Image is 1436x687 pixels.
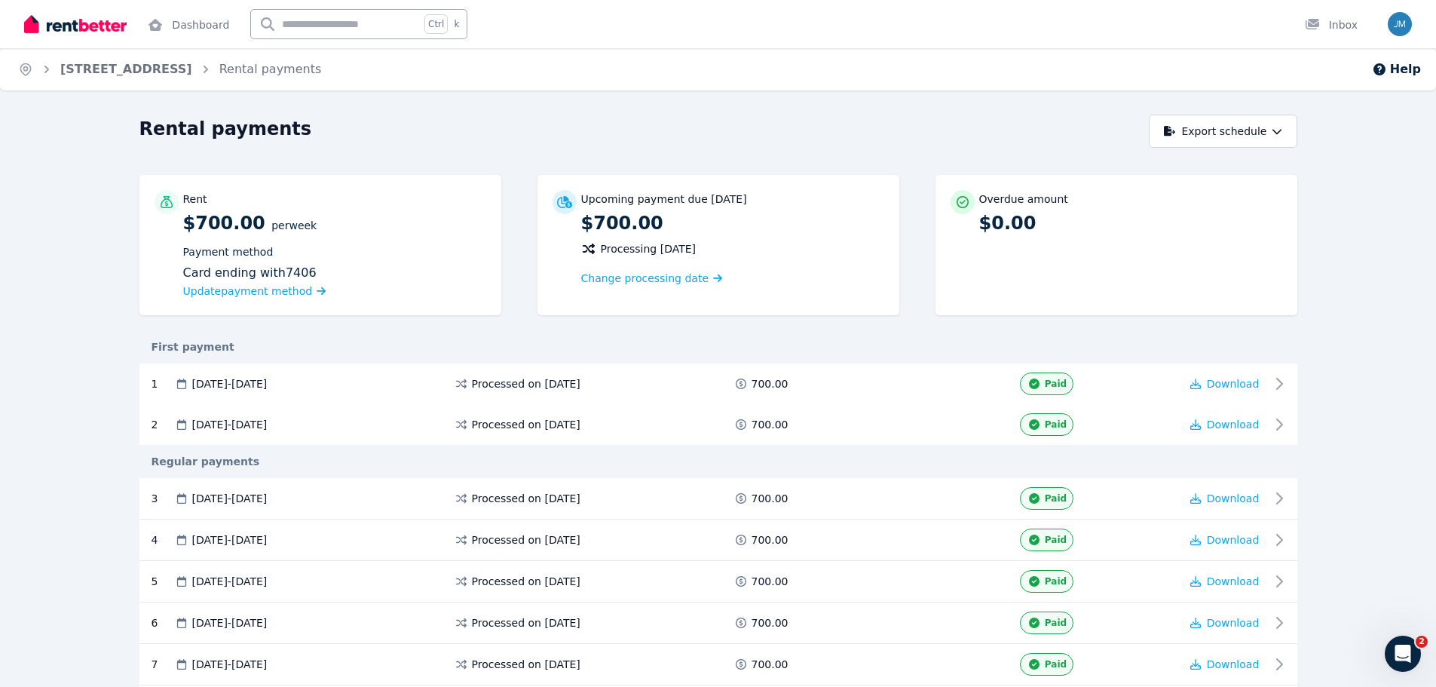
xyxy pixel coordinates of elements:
[1045,617,1067,629] span: Paid
[152,612,174,634] div: 6
[24,13,127,35] img: RentBetter
[979,211,1282,235] p: $0.00
[192,574,268,589] span: [DATE] - [DATE]
[1372,60,1421,78] button: Help
[472,615,580,630] span: Processed on [DATE]
[1385,636,1421,672] iframe: Intercom live chat
[152,376,174,391] div: 1
[1045,575,1067,587] span: Paid
[219,62,322,76] a: Rental payments
[192,417,268,432] span: [DATE] - [DATE]
[1190,376,1260,391] button: Download
[183,285,313,297] span: Update payment method
[1207,575,1260,587] span: Download
[139,454,1297,469] div: Regular payments
[979,192,1068,207] p: Overdue amount
[183,244,486,259] p: Payment method
[472,376,580,391] span: Processed on [DATE]
[1190,491,1260,506] button: Download
[1190,574,1260,589] button: Download
[1207,378,1260,390] span: Download
[424,14,448,34] span: Ctrl
[1149,115,1297,148] button: Export schedule
[152,570,174,593] div: 5
[152,529,174,551] div: 4
[581,271,709,286] span: Change processing date
[472,574,580,589] span: Processed on [DATE]
[192,376,268,391] span: [DATE] - [DATE]
[1190,657,1260,672] button: Download
[139,117,312,141] h1: Rental payments
[752,491,788,506] span: 700.00
[1207,492,1260,505] span: Download
[472,491,580,506] span: Processed on [DATE]
[152,487,174,510] div: 3
[752,417,788,432] span: 700.00
[183,264,486,282] div: Card ending with 7406
[1416,636,1428,648] span: 2
[1207,658,1260,670] span: Download
[581,271,723,286] a: Change processing date
[472,417,580,432] span: Processed on [DATE]
[1190,615,1260,630] button: Download
[60,62,192,76] a: [STREET_ADDRESS]
[192,491,268,506] span: [DATE] - [DATE]
[1388,12,1412,36] img: Jane Etherington
[752,657,788,672] span: 700.00
[1045,492,1067,505] span: Paid
[1207,617,1260,629] span: Download
[752,376,788,391] span: 700.00
[581,211,884,235] p: $700.00
[139,339,1297,354] div: First payment
[601,241,697,256] span: Processing [DATE]
[472,532,580,547] span: Processed on [DATE]
[1045,534,1067,546] span: Paid
[581,192,747,207] p: Upcoming payment due [DATE]
[1190,417,1260,432] button: Download
[192,615,268,630] span: [DATE] - [DATE]
[152,417,174,432] div: 2
[192,532,268,547] span: [DATE] - [DATE]
[1207,419,1260,431] span: Download
[1045,419,1067,431] span: Paid
[752,615,788,630] span: 700.00
[752,574,788,589] span: 700.00
[1207,534,1260,546] span: Download
[152,653,174,676] div: 7
[271,219,317,232] span: per Week
[1045,378,1067,390] span: Paid
[454,18,459,30] span: k
[183,192,207,207] p: Rent
[472,657,580,672] span: Processed on [DATE]
[1305,17,1358,32] div: Inbox
[1045,658,1067,670] span: Paid
[752,532,788,547] span: 700.00
[1190,532,1260,547] button: Download
[192,657,268,672] span: [DATE] - [DATE]
[183,211,486,300] p: $700.00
